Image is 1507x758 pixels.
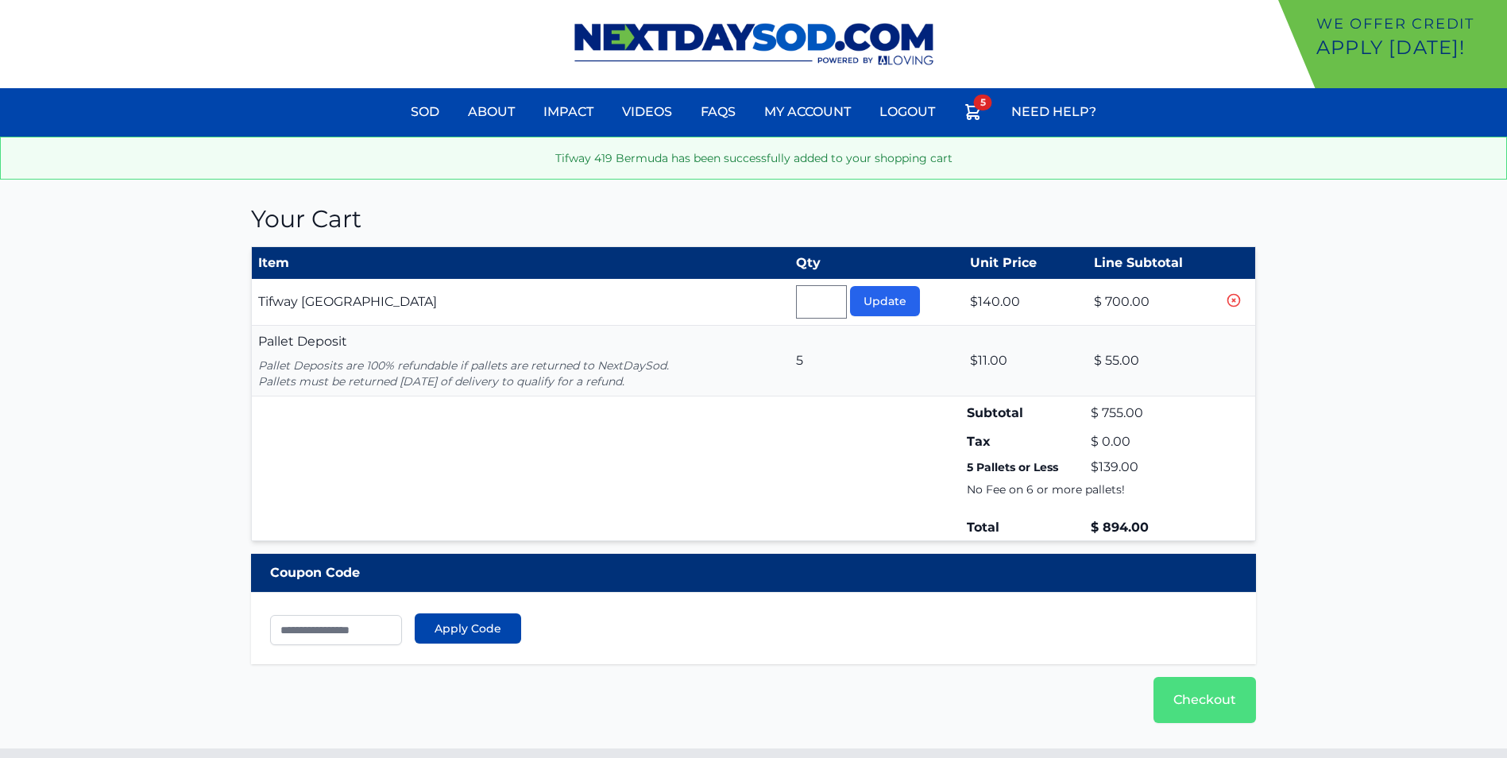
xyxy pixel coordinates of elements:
[258,358,783,389] p: Pallet Deposits are 100% refundable if pallets are returned to NextDaySod. Pallets must be return...
[1088,326,1217,396] td: $ 55.00
[14,150,1493,166] p: Tifway 419 Bermuda has been successfully added to your shopping cart
[1088,247,1217,280] th: Line Subtotal
[435,621,501,636] span: Apply Code
[790,247,963,280] th: Qty
[1088,429,1217,454] td: $ 0.00
[1088,396,1217,430] td: $ 755.00
[401,93,449,131] a: Sod
[534,93,603,131] a: Impact
[252,247,790,280] th: Item
[964,454,1088,480] td: 5 Pallets or Less
[954,93,992,137] a: 5
[964,515,1088,541] td: Total
[1316,35,1501,60] p: Apply [DATE]!
[974,95,992,110] span: 5
[691,93,745,131] a: FAQs
[1088,515,1217,541] td: $ 894.00
[1316,13,1501,35] p: We offer Credit
[964,429,1088,454] td: Tax
[964,326,1088,396] td: $11.00
[850,286,920,316] button: Update
[1153,677,1256,723] a: Checkout
[790,326,963,396] td: 5
[612,93,682,131] a: Videos
[1088,454,1217,480] td: $139.00
[252,326,790,396] td: Pallet Deposit
[967,481,1214,497] p: No Fee on 6 or more pallets!
[755,93,860,131] a: My Account
[1002,93,1106,131] a: Need Help?
[1088,279,1217,326] td: $ 700.00
[415,613,521,644] button: Apply Code
[870,93,945,131] a: Logout
[252,279,790,326] td: Tifway [GEOGRAPHIC_DATA]
[964,396,1088,430] td: Subtotal
[251,205,1256,234] h1: Your Cart
[458,93,524,131] a: About
[964,247,1088,280] th: Unit Price
[964,279,1088,326] td: $140.00
[251,554,1256,592] div: Coupon Code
